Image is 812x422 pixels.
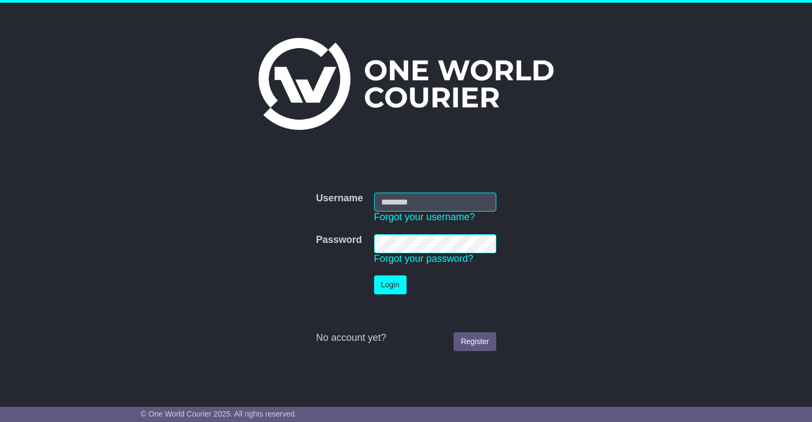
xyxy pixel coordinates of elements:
[316,193,363,205] label: Username
[374,275,407,294] button: Login
[258,38,554,130] img: One World
[316,234,362,246] label: Password
[454,332,496,351] a: Register
[316,332,496,344] div: No account yet?
[374,212,475,222] a: Forgot your username?
[374,253,474,264] a: Forgot your password?
[141,410,297,418] span: © One World Courier 2025. All rights reserved.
